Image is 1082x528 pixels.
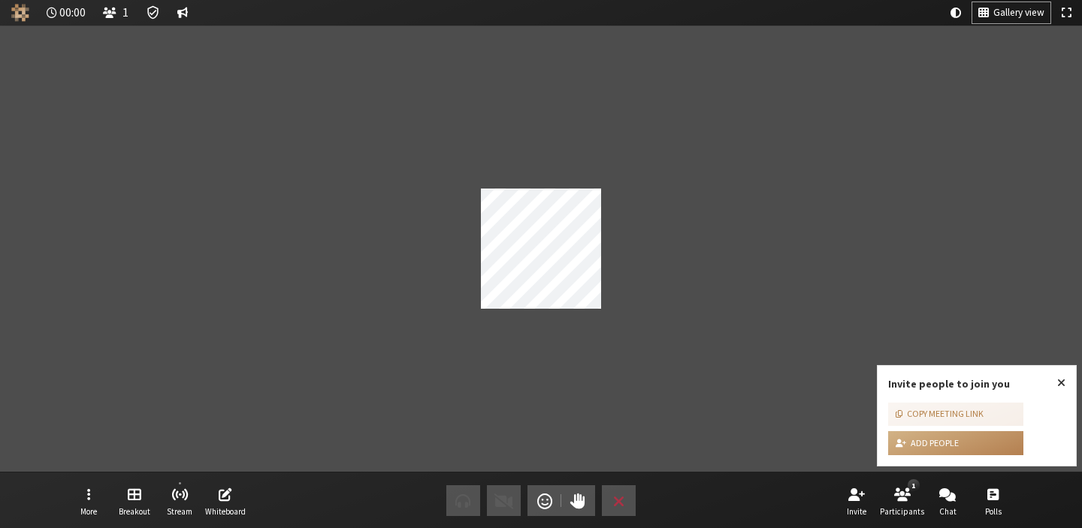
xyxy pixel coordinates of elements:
span: Participants [880,507,924,516]
img: Iotum [11,4,29,22]
button: End or leave meeting [602,485,636,516]
div: 1 [908,479,919,491]
span: Chat [939,507,957,516]
span: Whiteboard [205,507,246,516]
span: More [80,507,97,516]
button: Add people [888,431,1023,455]
button: Raise hand [561,485,595,516]
span: 00:00 [59,6,86,19]
button: Open shared whiteboard [204,481,246,521]
button: Close popover [1047,366,1076,400]
label: Invite people to join you [888,377,1010,391]
div: Timer [41,2,92,23]
button: Open chat [926,481,969,521]
button: Manage Breakout Rooms [113,481,156,521]
button: Open menu [68,481,110,521]
button: Start streaming [159,481,201,521]
button: Audio problem - check your Internet connection or call by phone [446,485,480,516]
button: Using system theme [944,2,967,23]
button: Change layout [972,2,1050,23]
span: Stream [167,507,192,516]
button: Open participant list [97,2,134,23]
button: Send a reaction [527,485,561,516]
button: Copy meeting link [888,403,1023,427]
div: Meeting details Encryption enabled [140,2,166,23]
div: Copy meeting link [896,407,984,421]
button: Fullscreen [1056,2,1077,23]
button: Open participant list [881,481,923,521]
span: Polls [985,507,1002,516]
span: 1 [122,6,128,19]
span: Breakout [119,507,150,516]
span: Invite [847,507,866,516]
button: Open poll [972,481,1014,521]
button: Conversation [171,2,194,23]
button: Video [487,485,521,516]
span: Gallery view [993,8,1044,19]
button: Invite participants (⌘+Shift+I) [836,481,878,521]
